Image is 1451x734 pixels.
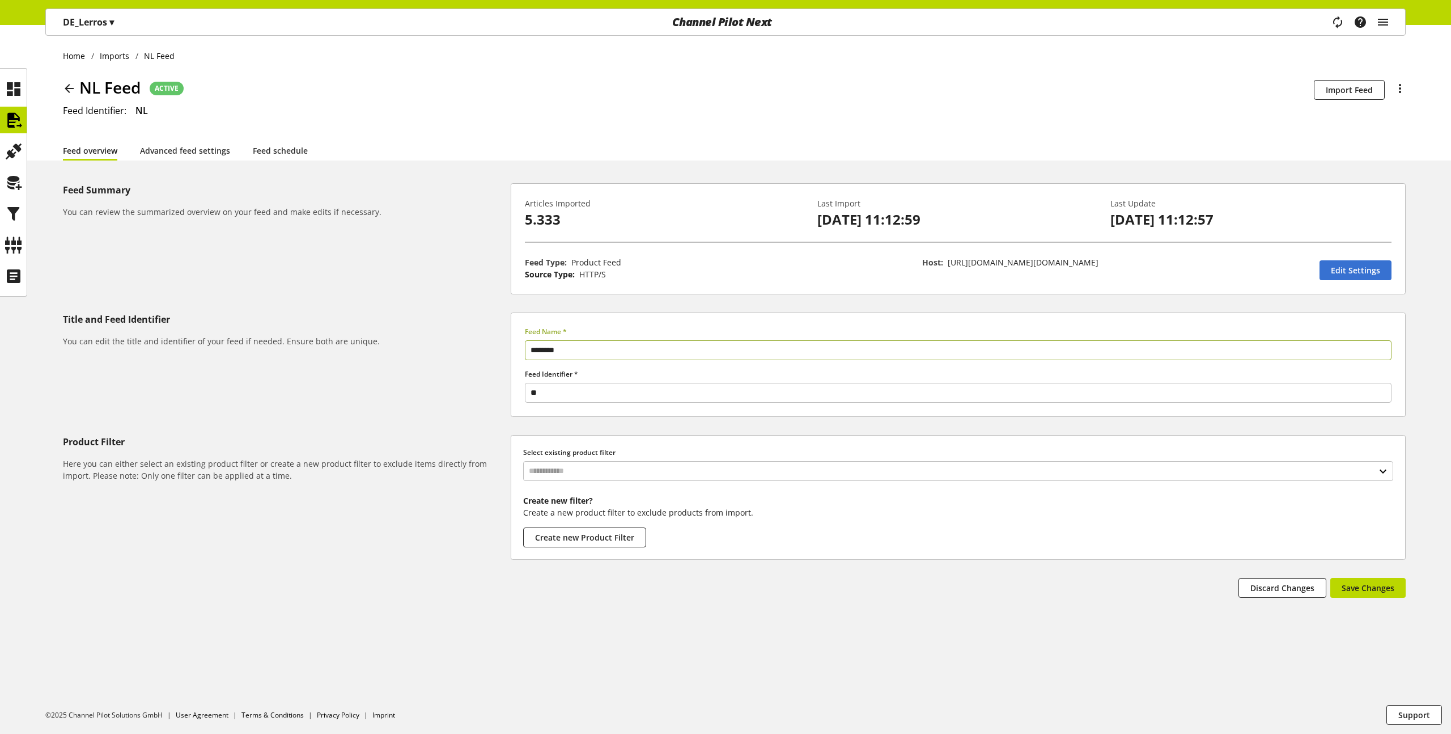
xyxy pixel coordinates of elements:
span: Feed Identifier * [525,369,578,379]
a: Feed schedule [253,145,308,157]
a: User Agreement [176,710,228,720]
p: Last Update [1110,197,1391,209]
p: DE_Lerros [63,15,114,29]
span: Feed Type: [525,257,567,268]
label: Select existing product filter [523,448,1393,458]
span: Product Feed [571,257,621,268]
span: Edit Settings [1331,264,1380,276]
span: Create new Product Filter [535,531,634,543]
span: NL [135,104,148,117]
button: Save Changes [1330,578,1406,598]
span: Host: [922,257,943,268]
span: HTTP/S [579,269,606,280]
a: Feed overview [63,145,117,157]
span: Import Feed [1326,84,1373,96]
a: Advanced feed settings [140,145,230,157]
span: Source Type: [525,269,575,280]
span: Support [1398,709,1430,721]
p: Create a new product filter to exclude products from import. [523,507,1393,518]
button: Create new Product Filter [523,528,646,547]
h6: You can edit the title and identifier of your feed if needed. Ensure both are unique. [63,335,506,347]
h5: Product Filter [63,435,506,449]
span: https://feedfiles.woolytech.com/lerros-shop.myshopify.com/7tN8-yo13c.xml [948,257,1098,268]
h5: Feed Summary [63,183,506,197]
h6: You can review the summarized overview on your feed and make edits if necessary. [63,206,506,218]
a: Imprint [372,710,395,720]
p: [DATE] 11:12:57 [1110,209,1391,230]
a: Home [63,50,91,62]
p: 5.333 [525,209,806,230]
span: ACTIVE [155,83,179,94]
nav: main navigation [45,9,1406,36]
button: Discard Changes [1238,578,1326,598]
button: Import Feed [1314,80,1385,100]
b: Create new filter? [523,495,593,506]
span: Feed Identifier: [63,104,126,117]
li: ©2025 Channel Pilot Solutions GmbH [45,710,176,720]
a: Privacy Policy [317,710,359,720]
span: Discard Changes [1250,582,1314,594]
a: Imports [94,50,135,62]
span: ▾ [109,16,114,28]
span: Save Changes [1342,582,1394,594]
button: Support [1386,705,1442,725]
p: Last Import [817,197,1098,209]
h6: Here you can either select an existing product filter or create a new product filter to exclude i... [63,458,506,482]
span: NL Feed [79,75,141,99]
span: Feed Name * [525,327,567,336]
a: Edit Settings [1320,260,1391,280]
a: Terms & Conditions [241,710,304,720]
h5: Title and Feed Identifier [63,313,506,326]
p: Articles Imported [525,197,806,209]
p: [DATE] 11:12:59 [817,209,1098,230]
